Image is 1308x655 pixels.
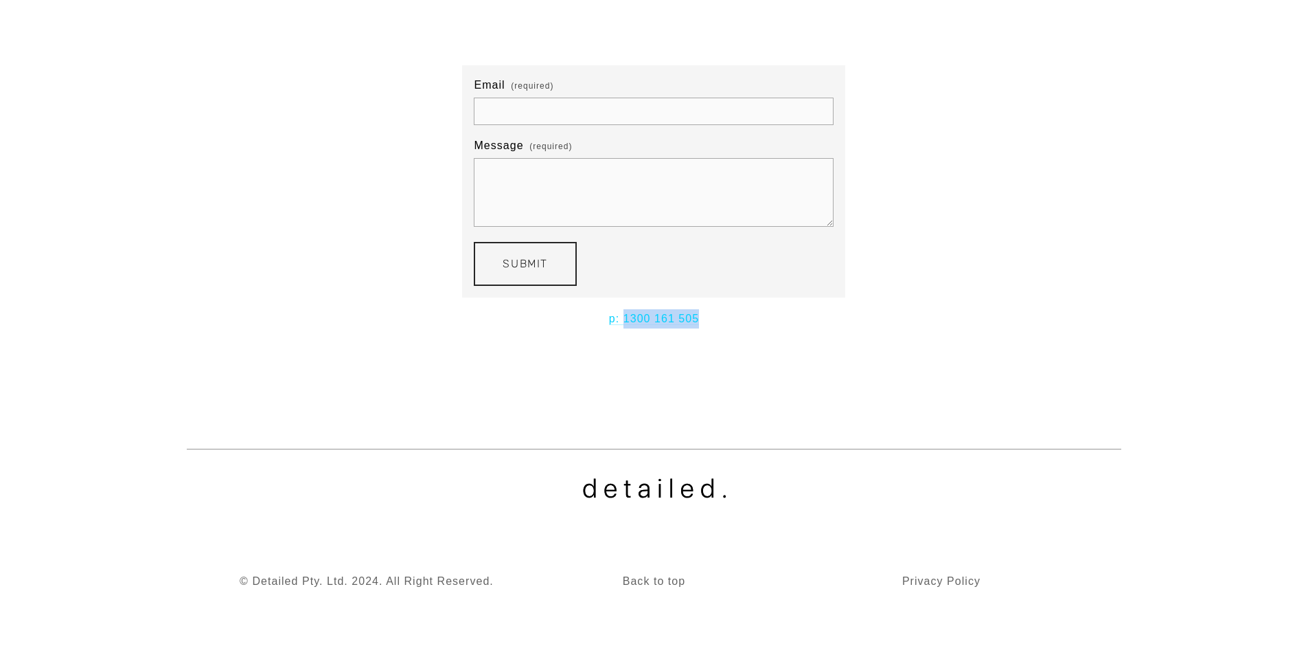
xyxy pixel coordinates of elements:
p: Privacy Policy [761,572,1121,591]
span: Email [474,79,505,91]
p: Go to top [570,572,738,591]
button: SubmitSubmit [474,242,577,286]
span: (required) [529,137,572,155]
span: Submit [503,257,548,270]
p: © Detailed Pty. Ltd. 2024. All Right Reserved. [187,572,547,591]
span: (required) [511,77,553,95]
a: p: 1300 161 505 [609,313,699,326]
span: Message [474,140,523,152]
